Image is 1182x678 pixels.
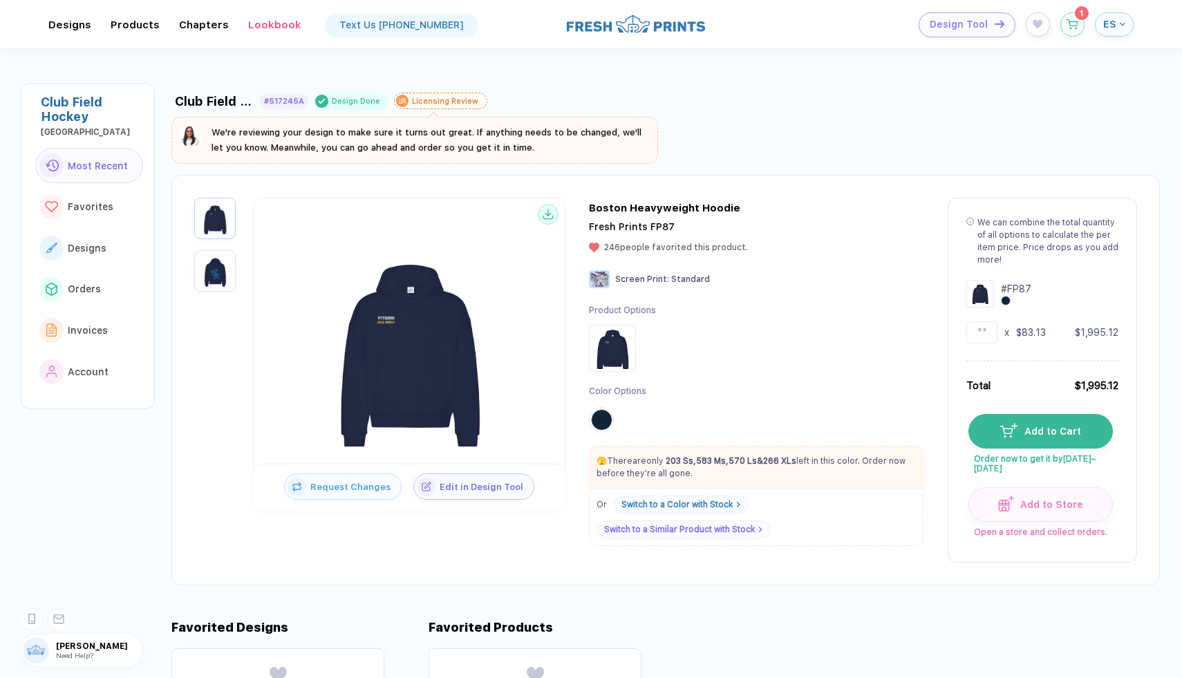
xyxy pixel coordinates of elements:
div: Licensing Review [412,97,478,106]
img: 0ce0a909-119a-465f-8c79-5877bc6982d1_nt_back_1757458918964.jpg [198,254,232,288]
button: link to iconFavorites [35,189,143,225]
div: Switch to a Color with Stock [621,500,733,509]
div: # FP87 [1001,282,1031,296]
a: Text Us [PHONE_NUMBER] [326,14,478,36]
span: Screen Print : [615,274,669,284]
span: Request Changes [306,482,401,492]
div: Text Us [PHONE_NUMBER] [339,19,464,30]
div: $83.13 [1016,326,1046,339]
div: #517245A [264,97,304,106]
div: LookbookToggle dropdown menu chapters [248,19,301,31]
img: 0ce0a909-119a-465f-8c79-5877bc6982d1_nt_front_1757458918955.jpg [299,236,520,457]
div: University of Pittsburgh [41,127,143,137]
span: ES [1103,18,1116,30]
a: Switch to a Similar Product with Stock [597,520,771,538]
span: Invoices [68,325,108,336]
span: Add to Store [1014,499,1084,510]
span: 1 [1080,9,1083,17]
strong: 570 Ls [729,456,757,466]
span: Fresh Prints FP87 [589,221,675,232]
img: icon [1000,423,1017,437]
div: $1,995.12 [1075,326,1118,339]
button: link to iconAccount [35,354,143,390]
div: Switch to a Similar Product with Stock [604,525,755,534]
span: Standard [671,274,710,284]
span: Design Tool [930,19,988,30]
div: We can combine the total quantity of all options to calculate the per item price. Price drops as ... [977,216,1118,266]
button: iconAdd to Store [968,487,1113,522]
img: link to icon [46,243,57,253]
img: icon [998,496,1014,511]
img: link to icon [45,201,58,213]
button: link to iconDesigns [35,230,143,266]
div: ProductsToggle dropdown menu [111,19,160,31]
img: logo [567,13,705,35]
img: link to icon [46,323,57,337]
div: $1,995.12 [1074,378,1118,393]
span: & [729,456,763,466]
img: link to icon [46,366,57,378]
img: 0ce0a909-119a-465f-8c79-5877bc6982d1_nt_front_1757458918955.jpg [198,201,232,236]
span: Need Help? [56,651,93,659]
button: iconRequest Changes [284,473,402,500]
img: link to icon [46,283,57,295]
button: We're reviewing your design to make sure it turns out great. If anything needs to be changed, we'... [180,125,650,156]
img: sophie [180,125,202,147]
div: Total [966,378,991,393]
img: icon [288,478,306,496]
span: , [696,456,729,466]
strong: 583 Ms [696,456,726,466]
span: Order now to get it by [DATE]–[DATE] [968,449,1111,473]
strong: 203 Ss [666,456,693,466]
span: [PERSON_NAME] [56,641,142,651]
span: Edit in Design Tool [435,482,534,492]
div: Club Field Hockey [175,94,254,109]
button: iconAdd to Cart [968,414,1113,449]
img: link to icon [45,160,59,171]
img: Design Group Summary Cell [966,280,994,308]
sup: 1 [1075,6,1089,20]
div: Favorited Products [429,620,553,634]
span: Account [68,366,109,377]
span: 246 people favorited this product. [604,243,748,252]
div: x [1004,326,1009,339]
span: Orders [68,283,101,294]
span: Or [597,500,607,509]
button: link to iconInvoices [35,312,143,348]
div: Boston Heavyweight Hoodie [589,202,740,214]
button: iconEdit in Design Tool [413,473,534,500]
img: user profile [23,637,49,663]
div: Color Options [589,386,656,397]
button: link to iconMost Recent [35,148,143,184]
span: We're reviewing your design to make sure it turns out great. If anything needs to be changed, we'... [212,127,641,153]
span: Add to Cart [1017,426,1081,437]
img: icon [417,478,435,496]
span: Most Recent [68,160,128,171]
span: Open a store and collect orders. [968,522,1111,537]
div: Lookbook [248,19,301,31]
div: Design Done [332,96,380,106]
span: 🫣 [597,456,607,466]
img: Product Option [592,328,633,369]
button: ES [1095,12,1134,37]
span: Favorites [68,201,113,212]
button: Design Toolicon [919,12,1015,37]
div: DesignsToggle dropdown menu [48,19,91,31]
a: Switch to a Color with Stock [614,496,749,514]
span: Designs [68,243,106,254]
div: Favorited Designs [171,620,288,634]
img: icon [995,20,1004,28]
p: There are only left in this color. Order now before they're all gone. [590,455,923,480]
div: ChaptersToggle dropdown menu chapters [179,19,229,31]
button: link to iconOrders [35,272,143,308]
div: Club Field Hockey [41,95,143,124]
div: Product Options [589,305,656,317]
img: Screen Print [589,270,610,288]
strong: 266 XLs [763,456,796,466]
span: , [666,456,696,466]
